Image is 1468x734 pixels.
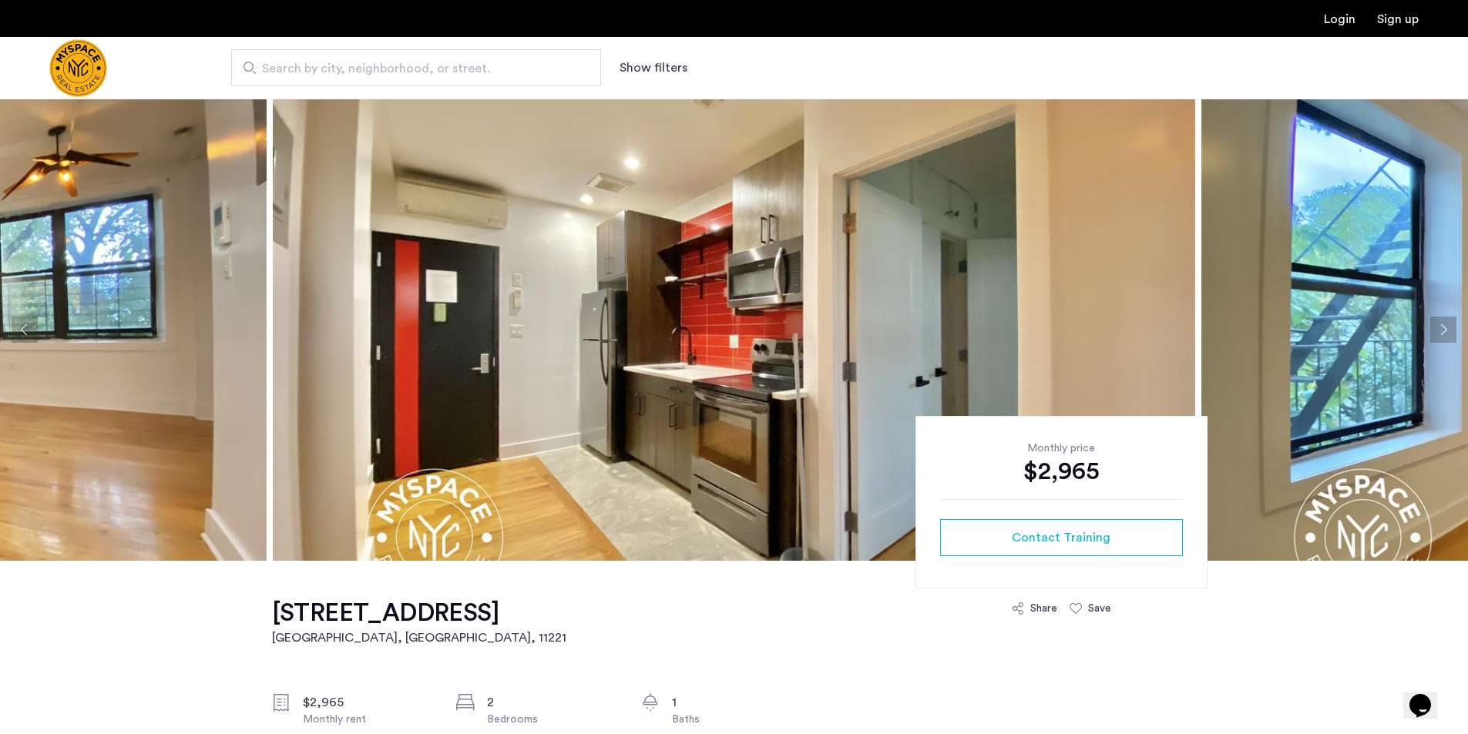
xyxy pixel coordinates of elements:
span: Search by city, neighborhood, or street. [262,59,558,78]
div: Baths [672,712,801,727]
iframe: chat widget [1403,672,1453,719]
h1: [STREET_ADDRESS] [272,598,566,628]
a: Cazamio Logo [49,39,107,97]
div: Save [1088,601,1111,616]
a: [STREET_ADDRESS][GEOGRAPHIC_DATA], [GEOGRAPHIC_DATA], 11221 [272,598,566,647]
img: logo [49,39,107,97]
a: Registration [1377,13,1419,25]
h2: [GEOGRAPHIC_DATA], [GEOGRAPHIC_DATA] , 11221 [272,628,566,647]
button: Next apartment [1430,317,1456,343]
div: Share [1030,601,1057,616]
div: Bedrooms [487,712,616,727]
div: 1 [672,693,801,712]
div: $2,965 [940,456,1183,487]
div: 2 [487,693,616,712]
span: Contact Training [1012,528,1110,547]
div: Monthly price [940,441,1183,456]
div: $2,965 [303,693,432,712]
input: Apartment Search [231,49,601,86]
button: button [940,519,1183,556]
button: Previous apartment [12,317,38,343]
div: Monthly rent [303,712,432,727]
a: Login [1324,13,1355,25]
button: Show or hide filters [620,59,687,77]
img: apartment [273,99,1195,561]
